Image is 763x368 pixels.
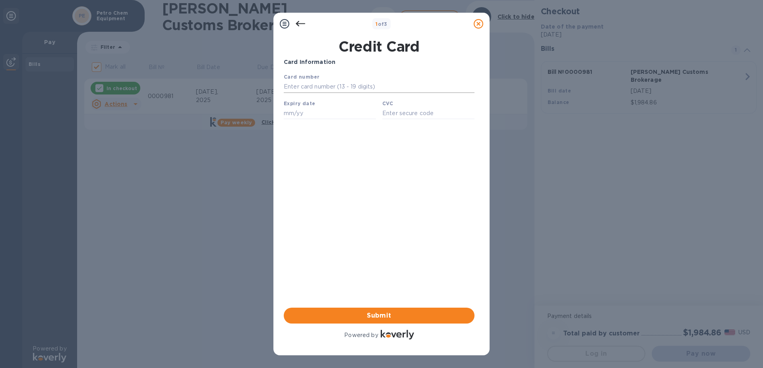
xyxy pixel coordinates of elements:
[281,38,478,55] h1: Credit Card
[284,73,474,121] iframe: Your browser does not support iframes
[376,21,387,27] b: of 3
[284,59,335,65] b: Card Information
[381,330,414,339] img: Logo
[290,311,468,320] span: Submit
[344,331,378,339] p: Powered by
[284,308,474,324] button: Submit
[376,21,378,27] span: 1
